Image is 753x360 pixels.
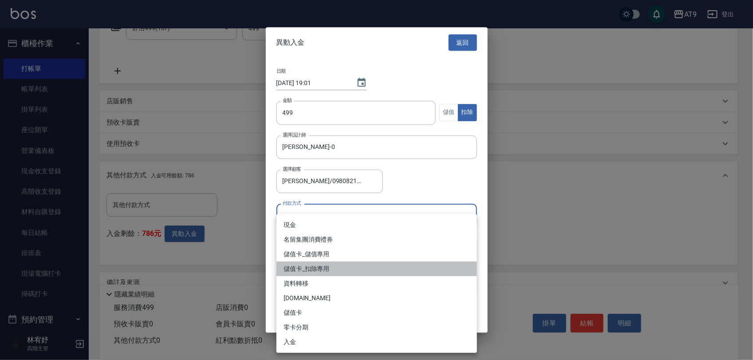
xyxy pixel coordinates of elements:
[276,247,477,262] li: 儲值卡_儲值專用
[276,262,477,276] li: 儲值卡_扣除專用
[276,232,477,247] li: 名留集團消費禮券
[276,276,477,291] li: 資料轉移
[276,335,477,349] li: 入金
[276,291,477,305] li: [DOMAIN_NAME]
[276,305,477,320] li: 儲值卡
[276,320,477,335] li: 零卡分期
[276,218,477,232] li: 現金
